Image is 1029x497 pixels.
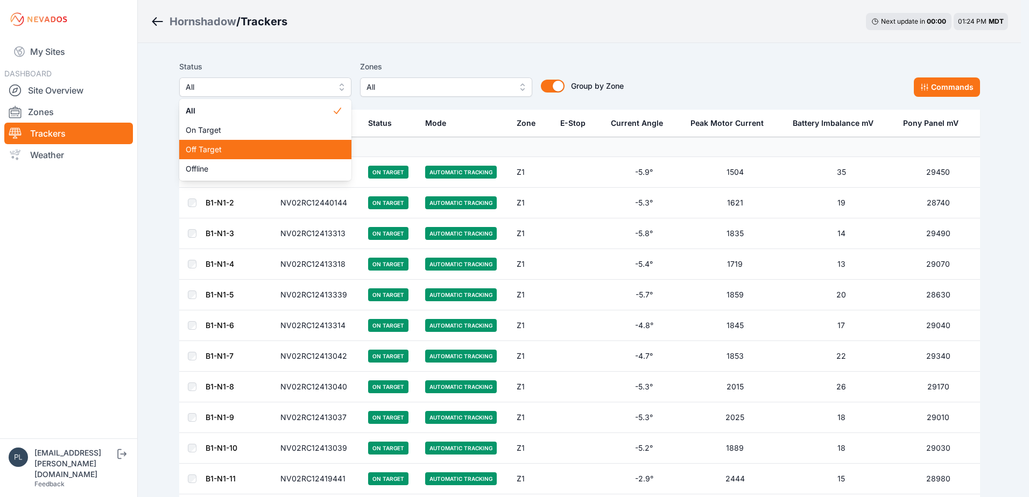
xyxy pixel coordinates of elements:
[179,77,351,97] button: All
[186,105,332,116] span: All
[186,144,332,155] span: Off Target
[186,81,330,94] span: All
[186,125,332,136] span: On Target
[186,164,332,174] span: Offline
[179,99,351,181] div: All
